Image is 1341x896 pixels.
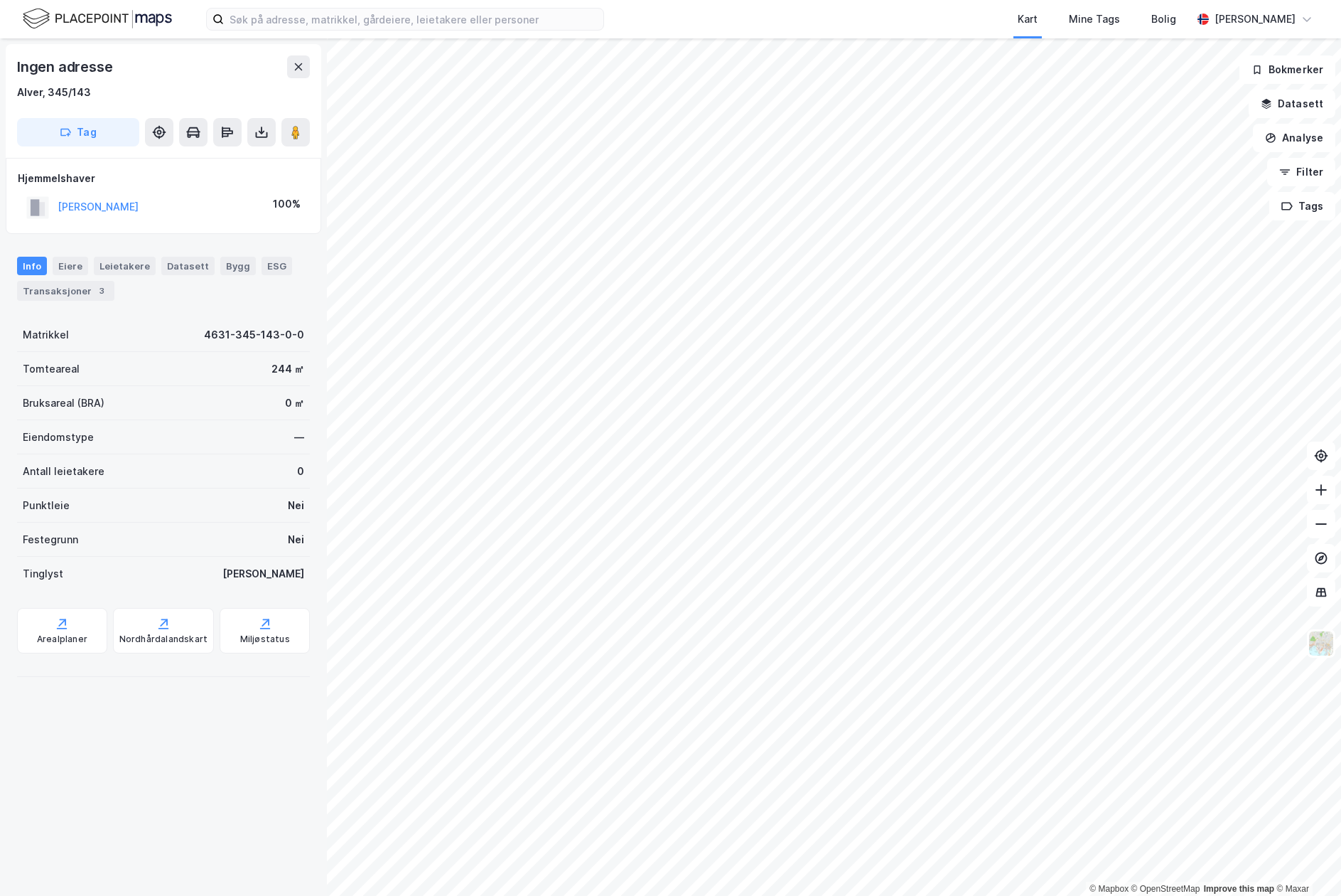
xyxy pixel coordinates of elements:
[1089,884,1129,894] a: Mapbox
[1269,192,1335,220] button: Tags
[285,395,304,412] div: 0 ㎡
[1069,11,1120,28] div: Mine Tags
[119,634,208,645] div: Nordhårdalandskart
[297,463,304,480] div: 0
[273,196,301,213] div: 100%
[18,170,309,187] div: Hjemmelshaver
[23,429,94,446] div: Eiendomstype
[94,257,156,275] div: Leietakere
[1249,90,1335,118] button: Datasett
[1308,630,1335,657] img: Z
[17,55,115,78] div: Ingen adresse
[1270,828,1341,896] div: Kontrollprogram for chat
[23,326,69,343] div: Matrikkel
[53,257,88,275] div: Eiere
[161,257,215,275] div: Datasett
[23,6,172,31] img: logo.f888ab2527a4732fd821a326f86c7f29.svg
[17,118,139,146] button: Tag
[95,284,109,298] div: 3
[37,634,87,645] div: Arealplaner
[23,463,104,480] div: Antall leietakere
[17,257,47,275] div: Info
[262,257,292,275] div: ESG
[294,429,304,446] div: —
[240,634,290,645] div: Miljøstatus
[1018,11,1038,28] div: Kart
[1151,11,1176,28] div: Bolig
[1204,884,1274,894] a: Improve this map
[204,326,304,343] div: 4631-345-143-0-0
[224,9,603,30] input: Søk på adresse, matrikkel, gårdeiere, leietakere eller personer
[220,257,256,275] div: Bygg
[23,531,78,548] div: Festegrunn
[222,565,304,582] div: [PERSON_NAME]
[17,281,114,301] div: Transaksjoner
[1253,124,1335,152] button: Analyse
[23,565,63,582] div: Tinglyst
[1267,158,1335,186] button: Filter
[1131,884,1200,894] a: OpenStreetMap
[23,497,70,514] div: Punktleie
[23,395,104,412] div: Bruksareal (BRA)
[288,497,304,514] div: Nei
[1215,11,1296,28] div: [PERSON_NAME]
[288,531,304,548] div: Nei
[271,361,304,378] div: 244 ㎡
[1270,828,1341,896] iframe: Chat Widget
[23,361,80,378] div: Tomteareal
[17,84,91,101] div: Alver, 345/143
[1239,55,1335,84] button: Bokmerker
